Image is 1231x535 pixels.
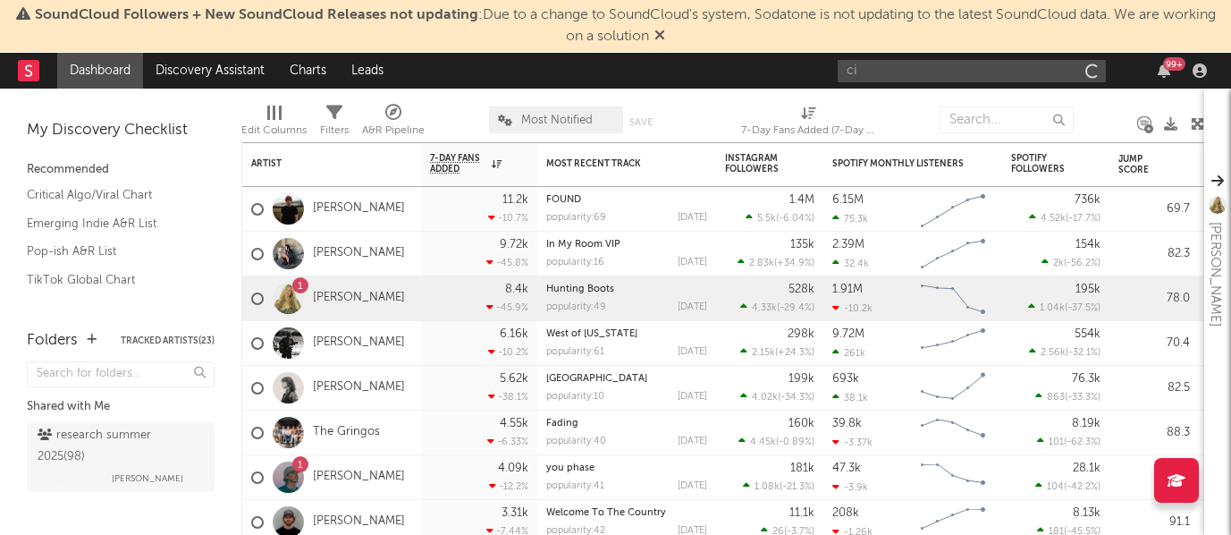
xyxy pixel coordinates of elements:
[313,514,405,530] a: [PERSON_NAME]
[57,53,143,89] a: Dashboard
[500,418,528,429] div: 4.55k
[1067,437,1098,447] span: -62.3 %
[1072,373,1100,385] div: 76.3k
[740,301,814,313] div: ( )
[546,419,578,429] a: Fading
[313,201,405,217] a: [PERSON_NAME]
[782,482,812,492] span: -21.3 %
[486,301,528,313] div: -45.9 %
[741,98,875,149] div: 7-Day Fans Added (7-Day Fans Added)
[546,195,707,205] div: FOUND
[1163,57,1185,71] div: 99 +
[1072,418,1100,429] div: 8.19k
[546,392,604,402] div: popularity: 10
[832,507,859,519] div: 208k
[832,373,859,385] div: 693k
[1047,393,1065,403] span: 863
[1118,512,1190,533] div: 91.1
[913,232,993,276] svg: Chart title
[1067,303,1098,313] span: -37.5 %
[654,30,665,44] span: Dismiss
[489,480,528,492] div: -12.2 %
[546,240,707,250] div: In My Room VIP
[546,347,604,357] div: popularity: 61
[27,185,197,205] a: Critical Algo/Viral Chart
[241,120,307,141] div: Edit Columns
[546,374,707,384] div: New House
[500,373,528,385] div: 5.62k
[1075,194,1100,206] div: 736k
[339,53,396,89] a: Leads
[913,321,993,366] svg: Chart title
[832,347,865,359] div: 261k
[779,214,812,224] span: -6.04 %
[1068,214,1098,224] span: -17.7 %
[832,239,864,251] div: 2.39M
[38,425,199,468] div: research summer 2025 ( 98 )
[1041,257,1100,268] div: ( )
[752,348,775,358] span: 2.15k
[750,437,776,447] span: 4.45k
[27,242,197,261] a: Pop-ish A&R List
[521,115,593,126] span: Most Notified
[1118,333,1190,354] div: 70.4
[35,8,1216,44] span: : Due to a change to SoundCloud's system, Sodatone is not updating to the latest SoundCloud data....
[838,60,1106,82] input: Search for artists
[678,347,707,357] div: [DATE]
[1049,437,1064,447] span: 101
[832,418,862,429] div: 39.8k
[35,8,478,22] span: SoundCloud Followers + New SoundCloud Releases not updating
[740,391,814,403] div: ( )
[1037,436,1100,447] div: ( )
[112,468,183,489] span: [PERSON_NAME]
[546,302,606,312] div: popularity: 49
[832,284,863,295] div: 1.91M
[1035,480,1100,492] div: ( )
[1067,482,1098,492] span: -42.2 %
[1068,348,1098,358] span: -32.1 %
[832,194,864,206] div: 6.15M
[678,392,707,402] div: [DATE]
[488,346,528,358] div: -10.2 %
[1118,154,1163,175] div: Jump Score
[1118,199,1190,220] div: 69.7
[27,159,215,181] div: Recommended
[789,194,814,206] div: 1.4M
[1075,239,1100,251] div: 154k
[27,214,197,234] a: Emerging Indie A&R List
[505,284,528,295] div: 8.4k
[313,335,405,351] a: [PERSON_NAME]
[832,302,873,314] div: -10.2k
[752,303,777,313] span: 4.33k
[546,463,707,473] div: you phase
[832,258,869,269] div: 32.4k
[1035,391,1100,403] div: ( )
[832,463,861,474] div: 47.3k
[832,158,966,169] div: Spotify Monthly Listeners
[752,393,778,403] span: 4.02k
[678,258,707,267] div: [DATE]
[546,481,604,491] div: popularity: 41
[546,508,666,518] a: Welcome To The Country
[738,436,814,447] div: ( )
[430,153,487,174] span: 7-Day Fans Added
[241,98,307,149] div: Edit Columns
[678,437,707,446] div: [DATE]
[121,336,215,345] button: Tracked Artists(23)
[1118,288,1190,310] div: 78.0
[789,507,814,519] div: 11.1k
[1204,222,1226,327] div: [PERSON_NAME]
[1040,303,1065,313] span: 1.04k
[755,482,780,492] span: 1.08k
[913,276,993,321] svg: Chart title
[546,374,647,384] a: [GEOGRAPHIC_DATA]
[546,329,637,339] a: West of [US_STATE]
[1047,482,1064,492] span: 104
[546,329,707,339] div: West of Ohio
[498,463,528,474] div: 4.09k
[1118,422,1190,444] div: 88.3
[488,212,528,224] div: -10.7 %
[1041,214,1066,224] span: 4.52k
[780,393,812,403] span: -34.3 %
[546,284,707,294] div: Hunting Boots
